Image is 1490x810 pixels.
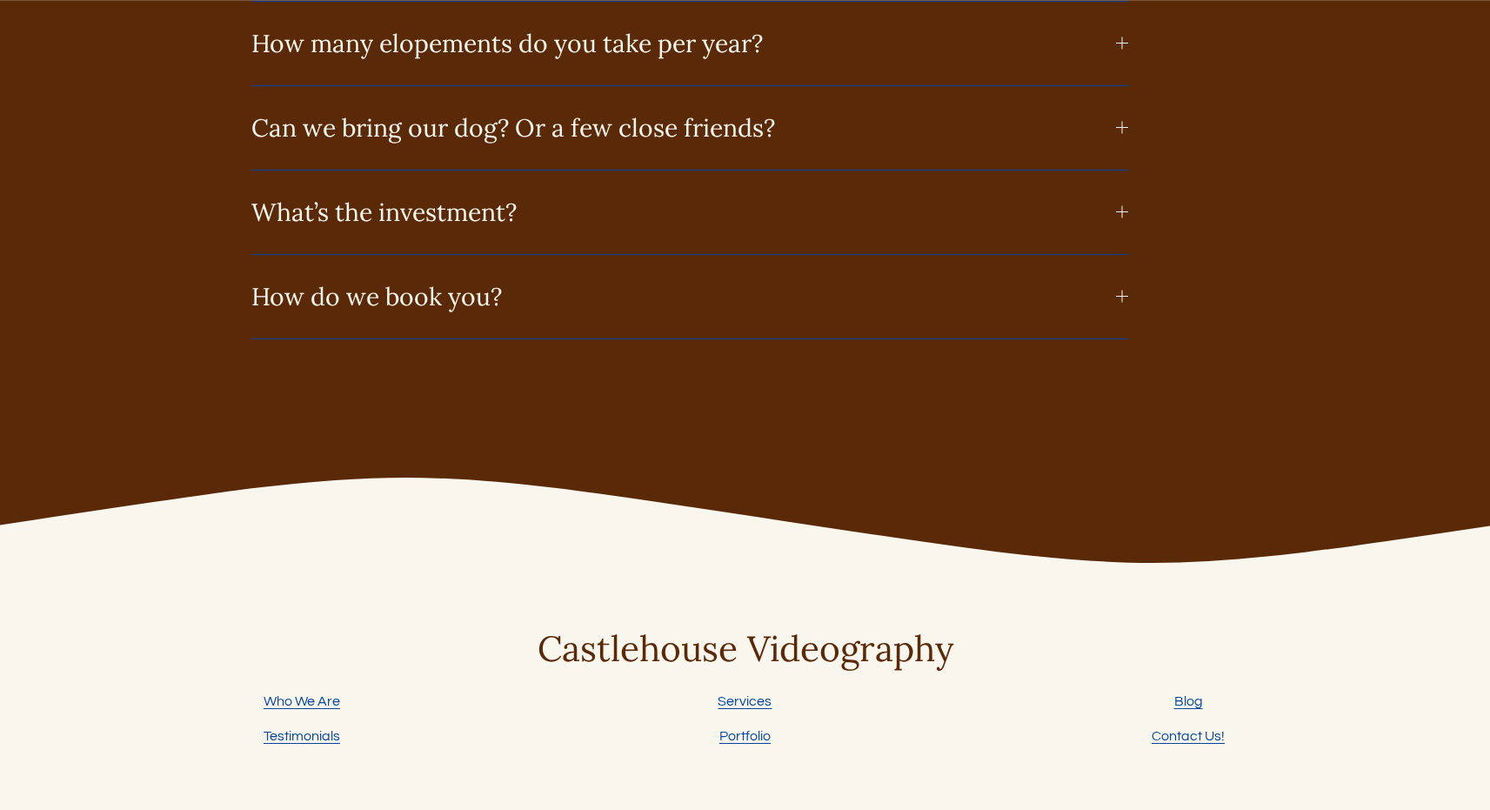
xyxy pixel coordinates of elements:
[1174,691,1203,712] a: Blog
[264,691,340,712] a: Who We Are
[264,726,340,746] a: Testimonials
[251,112,1116,144] span: Can we bring our dog? Or a few close friends?
[718,691,772,712] a: Services
[251,28,1116,59] span: How many elopements do you take per year?
[251,255,1128,338] button: How do we book you?
[251,86,1128,170] button: Can we bring our dog? Or a few close friends?
[251,171,1128,254] button: What’s the investment?
[1152,726,1225,746] a: Contact Us!
[719,726,771,746] a: Portfolio
[85,628,1406,668] h3: Castlehouse Videography
[251,281,1116,312] span: How do we book you?
[251,2,1128,85] button: How many elopements do you take per year?
[251,197,1116,228] span: What’s the investment?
